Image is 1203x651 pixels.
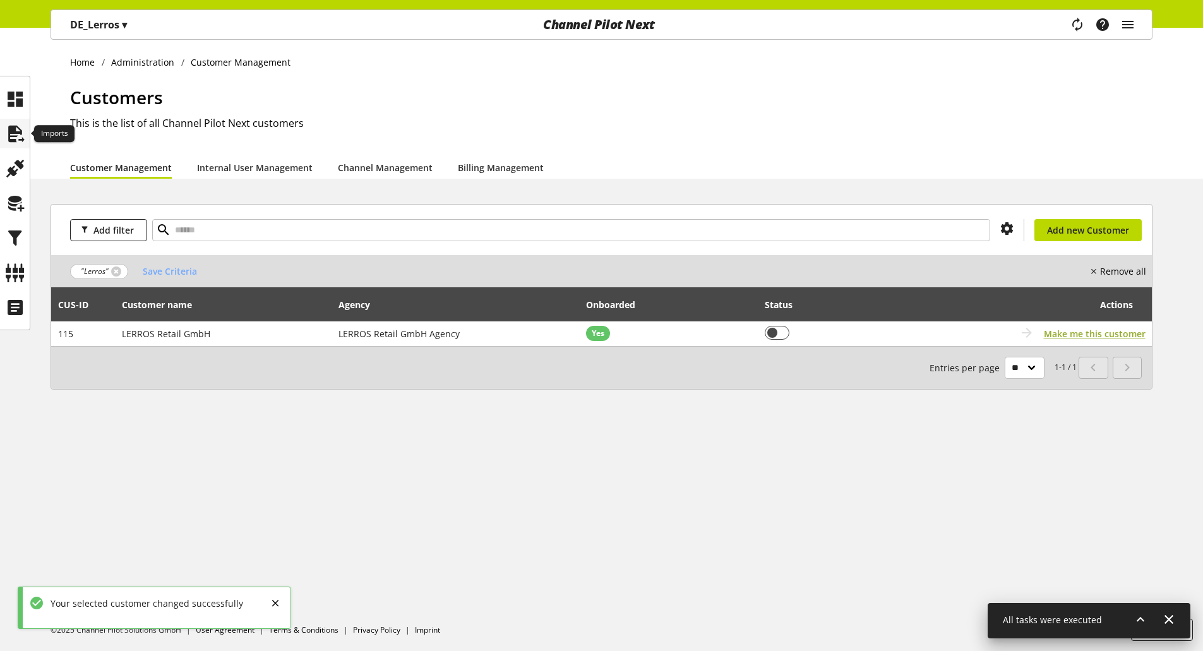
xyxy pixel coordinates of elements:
[353,624,400,635] a: Privacy Policy
[930,357,1077,379] small: 1-1 / 1
[415,624,440,635] a: Imprint
[58,328,73,340] span: 115
[70,219,147,241] button: Add filter
[133,260,206,282] button: Save Criteria
[592,328,604,339] span: Yes
[122,328,210,340] span: LERROS Retail GmbH
[58,298,101,311] div: CUS-⁠ID
[122,18,127,32] span: ▾
[930,361,1005,374] span: Entries per page
[51,624,196,636] li: ©2025 Channel Pilot Solutions GmbH
[1003,614,1102,626] span: All tasks were executed
[44,597,243,610] div: Your selected customer changed successfully
[197,161,313,174] a: Internal User Management
[586,298,648,311] div: Onboarded
[1044,327,1146,340] button: Make me this customer
[70,17,127,32] p: DE_Lerros
[143,265,197,278] span: Save Criteria
[338,328,460,340] span: LERROS Retail GmbH Agency
[70,161,172,174] a: Customer Management
[81,266,109,277] span: "Lerros"
[1047,224,1129,237] span: Add new Customer
[34,125,75,143] div: Imports
[70,56,102,69] a: Home
[196,624,254,635] a: User Agreement
[269,624,338,635] a: Terms & Conditions
[458,161,544,174] a: Billing Management
[1100,265,1146,278] nobr: Remove all
[904,292,1134,317] div: Actions
[105,56,181,69] a: Administration
[122,298,205,311] div: Customer name
[51,9,1152,40] nav: main navigation
[93,224,134,237] span: Add filter
[70,85,163,109] span: Customers
[765,298,805,311] div: Status
[338,161,433,174] a: Channel Management
[1034,219,1142,241] a: Add new Customer
[70,116,1152,131] h2: This is the list of all Channel Pilot Next customers
[338,298,383,311] div: Agency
